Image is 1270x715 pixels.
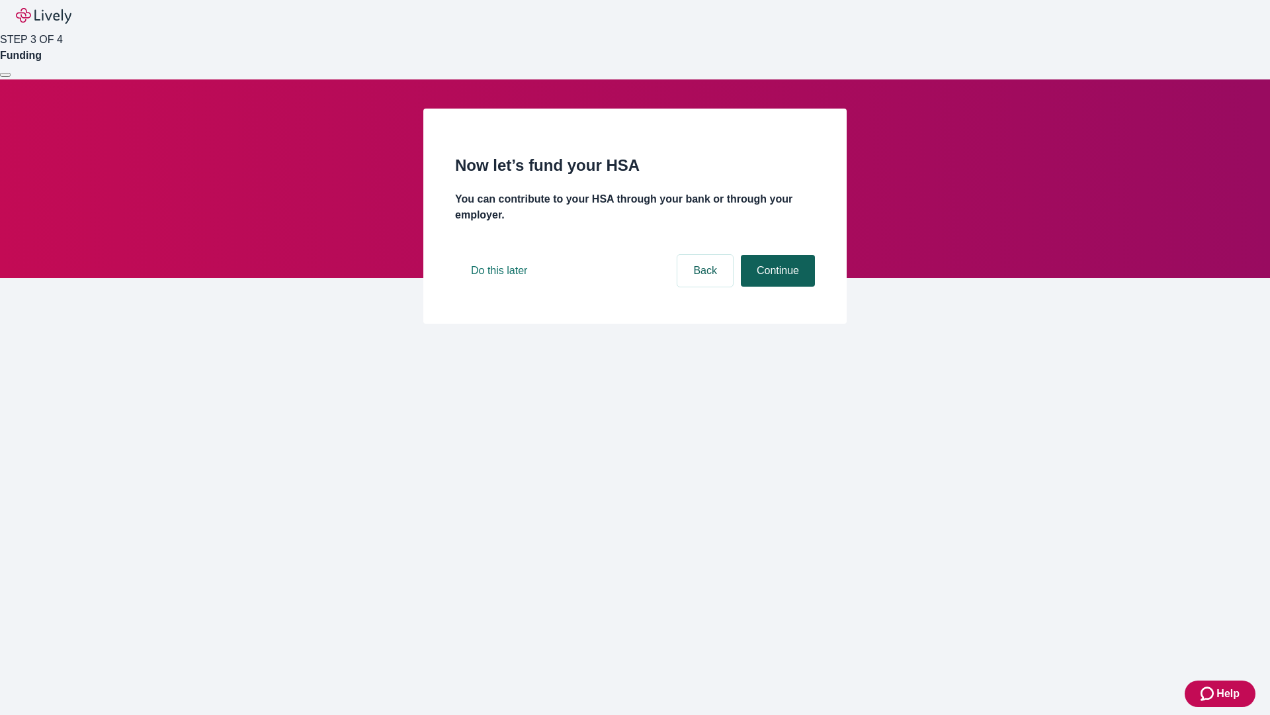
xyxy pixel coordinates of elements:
button: Back [677,255,733,287]
h2: Now let’s fund your HSA [455,154,815,177]
svg: Zendesk support icon [1201,686,1216,702]
button: Do this later [455,255,543,287]
h4: You can contribute to your HSA through your bank or through your employer. [455,191,815,223]
span: Help [1216,686,1240,702]
button: Zendesk support iconHelp [1185,681,1255,707]
img: Lively [16,8,71,24]
button: Continue [741,255,815,287]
